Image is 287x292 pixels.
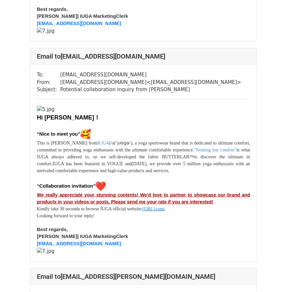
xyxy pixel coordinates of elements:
[53,161,132,166] span: IUGA has been featured in VOGUE and
[37,86,60,93] td: Subject:
[196,147,237,152] font: Nothing but comfort"
[37,234,77,239] span: [PERSON_NAME]
[39,131,78,137] span: Nice to meet you
[60,79,241,86] td: [EMAIL_ADDRESS][DOMAIN_NAME] < [EMAIL_ADDRESS][DOMAIN_NAME] >
[37,161,250,173] span: [DATE], we provide over 5 million yoga enthusiasts with an unrivaled comfortable experience and h...
[132,141,248,146] span: , a yoga sportswear brand that is dedicated to ultimate comfor
[37,71,60,79] td: To:
[37,79,60,86] td: From:
[37,131,39,137] span: “
[77,13,116,19] span: | IUGA Marketing
[37,106,55,113] img: 5.jpg
[93,183,106,189] span: ”
[143,206,165,211] a: [URL].com/
[60,86,241,93] td: Potential collaboration inquiry from [PERSON_NAME]
[37,13,77,19] span: [PERSON_NAME]
[78,131,91,137] span: ”
[37,141,132,146] span: This is [PERSON_NAME] from (/aɪˈjoʊɡə/)
[37,7,68,12] span: Best regards,
[37,241,121,246] a: [EMAIL_ADDRESS][DOMAIN_NAME]
[37,248,55,255] img: 7.jpg
[60,71,241,79] td: [EMAIL_ADDRESS][DOMAIN_NAME]
[98,141,109,146] font: IUGA
[194,147,196,152] font: "
[116,234,128,239] span: Clerk
[37,21,121,26] a: [EMAIL_ADDRESS][DOMAIN_NAME]
[95,181,106,192] img: ❤️
[37,147,250,159] span: is what IUGA always adhered to, so we self-developed the fabric BUTTERLAB™
[80,129,91,140] img: 🥰
[37,213,95,218] font: Looking forward to your reply!
[37,206,143,211] span: Kindly take 30 seconds to browse IUGA official website:
[77,234,116,239] span: | IUGA Marketing
[39,183,93,189] span: Collaboration invitation
[116,13,128,19] span: Clerk
[94,114,100,121] font: ！
[37,273,250,280] h4: Email to [EMAIL_ADDRESS][PERSON_NAME][DOMAIN_NAME]
[37,27,55,35] img: 7.jpg
[254,260,287,292] div: 聊天小组件
[254,260,287,292] iframe: Chat Widget
[37,192,144,198] u: We really appreciate your stunning contents! W
[37,114,94,121] font: Hi [PERSON_NAME]
[37,52,250,60] h4: Email to [EMAIL_ADDRESS][DOMAIN_NAME]
[37,227,68,232] span: Best regards,
[168,168,170,173] span: .
[37,183,39,189] span: “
